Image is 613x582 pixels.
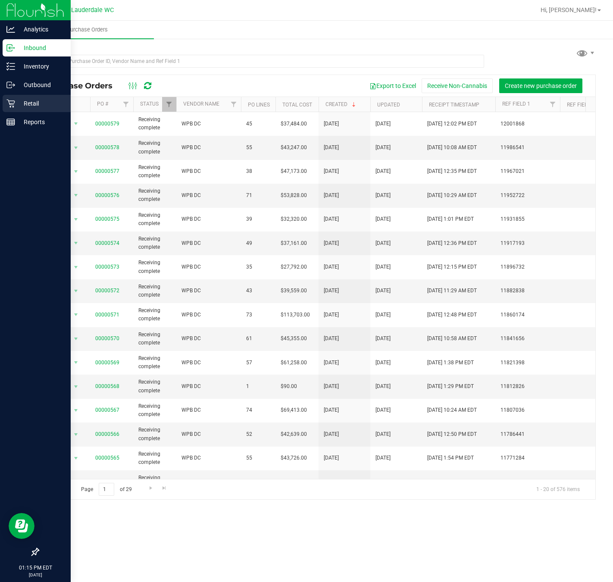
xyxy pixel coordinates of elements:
[375,144,391,152] span: [DATE]
[546,97,560,112] a: Filter
[246,215,270,223] span: 39
[140,101,159,107] a: Status
[281,454,307,462] span: $43,726.00
[324,167,339,175] span: [DATE]
[181,263,236,271] span: WPB DC
[138,259,171,275] span: Receiving complete
[427,120,477,128] span: [DATE] 12:02 PM EDT
[375,239,391,247] span: [DATE]
[427,454,474,462] span: [DATE] 1:54 PM EDT
[500,239,555,247] span: 11917193
[567,102,595,108] a: Ref Field 2
[281,406,307,414] span: $69,413.00
[427,478,477,486] span: [DATE] 12:35 PM EDT
[281,382,297,391] span: $90.00
[138,139,171,156] span: Receiving complete
[427,215,474,223] span: [DATE] 1:01 PM EDT
[500,478,555,486] span: 11747929
[500,382,555,391] span: 11812826
[281,263,307,271] span: $27,792.00
[99,483,114,496] input: 1
[95,144,119,150] a: 00000578
[281,478,307,486] span: $37,029.00
[95,383,119,389] a: 00000568
[9,513,34,539] iframe: Resource center
[324,263,339,271] span: [DATE]
[181,478,236,486] span: WPB DC
[422,78,493,93] button: Receive Non-Cannabis
[324,215,339,223] span: [DATE]
[324,311,339,319] span: [DATE]
[71,333,81,345] span: select
[181,191,236,200] span: WPB DC
[375,191,391,200] span: [DATE]
[181,287,236,295] span: WPB DC
[324,120,339,128] span: [DATE]
[500,335,555,343] span: 11841656
[500,311,555,319] span: 11860174
[95,192,119,198] a: 00000576
[71,166,81,178] span: select
[246,359,270,367] span: 57
[227,97,241,112] a: Filter
[427,287,477,295] span: [DATE] 11:29 AM EDT
[246,430,270,438] span: 52
[427,406,477,414] span: [DATE] 10:24 AM EDT
[324,287,339,295] span: [DATE]
[427,311,477,319] span: [DATE] 12:48 PM EDT
[246,144,270,152] span: 55
[375,167,391,175] span: [DATE]
[427,382,474,391] span: [DATE] 1:29 PM EDT
[246,191,270,200] span: 71
[246,478,270,486] span: 45
[6,44,15,52] inline-svg: Inbound
[281,359,307,367] span: $61,258.00
[71,476,81,488] span: select
[324,335,339,343] span: [DATE]
[375,406,391,414] span: [DATE]
[138,187,171,203] span: Receiving complete
[500,430,555,438] span: 11786441
[95,312,119,318] a: 00000571
[281,191,307,200] span: $53,828.00
[71,189,81,201] span: select
[138,235,171,251] span: Receiving complete
[55,26,119,34] span: Purchase Orders
[15,61,67,72] p: Inventory
[500,263,555,271] span: 11896732
[246,382,270,391] span: 1
[324,359,339,367] span: [DATE]
[71,381,81,393] span: select
[138,307,171,323] span: Receiving complete
[429,102,479,108] a: Receipt Timestamp
[324,430,339,438] span: [DATE]
[181,215,236,223] span: WPB DC
[144,483,157,494] a: Go to the next page
[95,455,119,461] a: 00000565
[375,263,391,271] span: [DATE]
[15,117,67,127] p: Reports
[364,78,422,93] button: Export to Excel
[95,288,119,294] a: 00000572
[4,572,67,578] p: [DATE]
[6,25,15,34] inline-svg: Analytics
[95,335,119,341] a: 00000570
[248,102,270,108] a: PO Lines
[500,215,555,223] span: 11931855
[181,406,236,414] span: WPB DC
[181,144,236,152] span: WPB DC
[183,101,219,107] a: Vendor Name
[74,483,139,496] span: Page of 29
[71,404,81,416] span: select
[95,240,119,246] a: 00000574
[138,116,171,132] span: Receiving complete
[500,191,555,200] span: 11952722
[500,406,555,414] span: 11807036
[427,239,477,247] span: [DATE] 12:36 PM EDT
[71,452,81,464] span: select
[246,263,270,271] span: 35
[282,102,312,108] a: Total Cost
[95,431,119,437] a: 00000566
[324,454,339,462] span: [DATE]
[375,311,391,319] span: [DATE]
